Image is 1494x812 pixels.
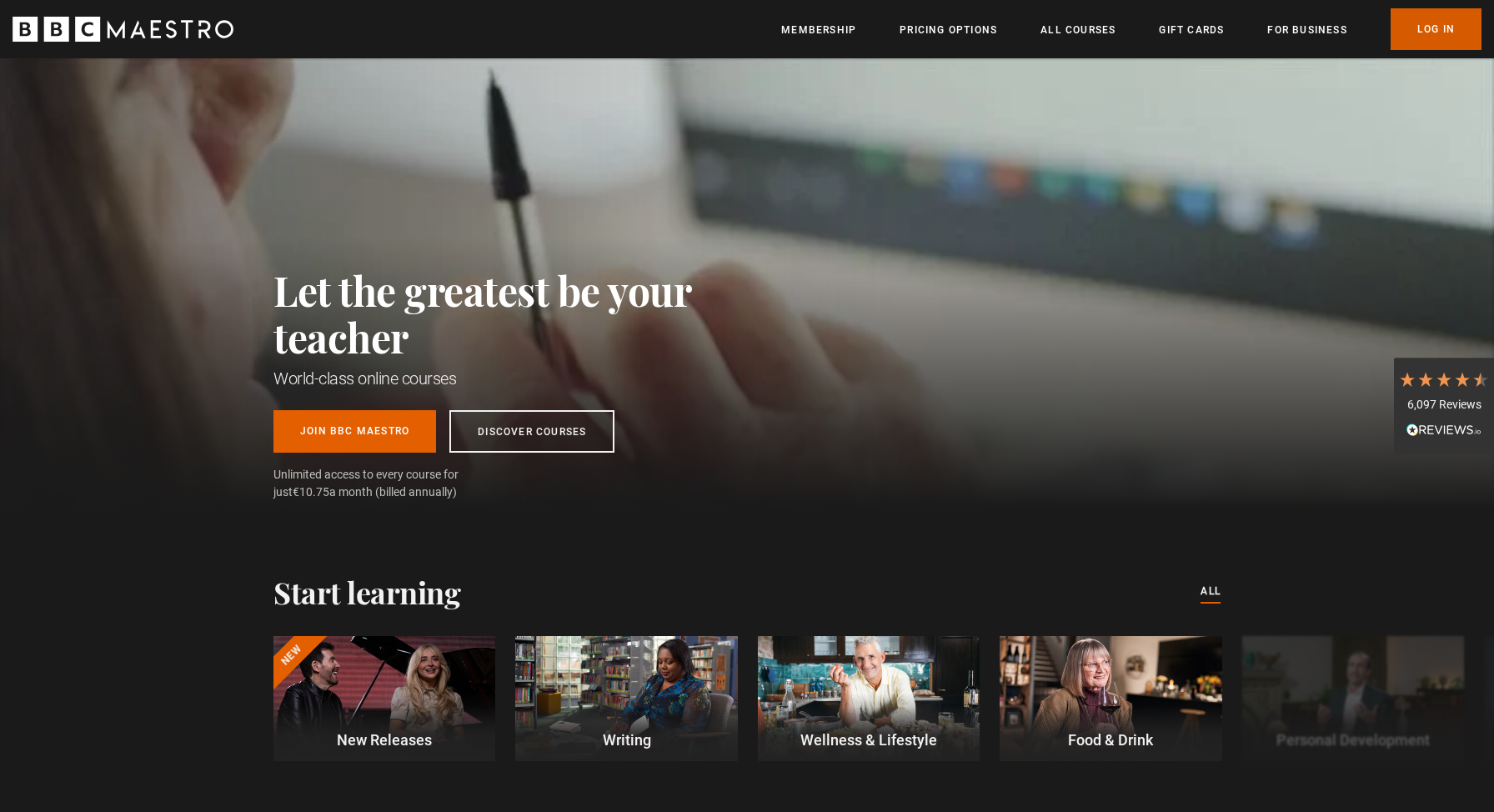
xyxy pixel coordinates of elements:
p: Writing [515,729,737,751]
p: New Releases [273,729,495,751]
a: New New Releases [273,636,495,761]
a: Join BBC Maestro [273,410,436,453]
img: REVIEWS.io [1406,424,1481,435]
a: For business [1267,22,1346,38]
a: Personal Development [1242,636,1464,761]
h1: World-class online courses [273,367,765,390]
a: Writing [515,636,737,761]
svg: BBC Maestro [13,17,233,42]
div: 6,097 ReviewsRead All Reviews [1394,358,1494,454]
p: Food & Drink [1000,729,1221,751]
a: All Courses [1040,22,1115,38]
nav: Primary [781,8,1481,50]
span: €10.75 [293,485,329,499]
a: Discover Courses [449,410,614,453]
a: Wellness & Lifestyle [758,636,980,761]
a: Pricing Options [900,22,997,38]
span: Unlimited access to every course for just a month (billed annually) [273,466,499,501]
h2: Start learning [273,574,460,609]
a: Log In [1391,8,1481,50]
div: 6,097 Reviews [1398,397,1490,414]
p: Personal Development [1242,729,1464,751]
a: Gift Cards [1159,22,1224,38]
a: All [1201,583,1221,601]
div: Read All Reviews [1398,422,1490,442]
h2: Let the greatest be your teacher [273,267,765,360]
p: Wellness & Lifestyle [758,729,980,751]
div: 4.7 Stars [1398,370,1490,388]
a: Food & Drink [1000,636,1221,761]
a: Membership [781,22,856,38]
